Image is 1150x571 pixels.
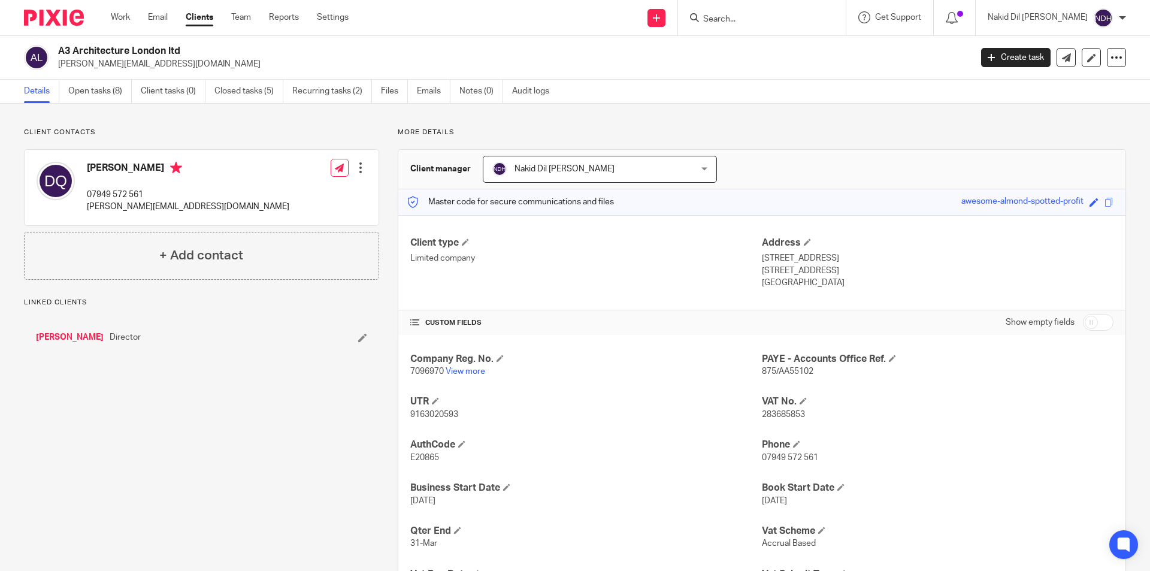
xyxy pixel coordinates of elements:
[446,367,485,376] a: View more
[141,80,205,103] a: Client tasks (0)
[762,410,805,419] span: 283685853
[381,80,408,103] a: Files
[410,482,762,494] h4: Business Start Date
[762,497,787,505] span: [DATE]
[87,189,289,201] p: 07949 572 561
[58,45,782,58] h2: A3 Architecture London ltd
[410,525,762,537] h4: Qter End
[512,80,558,103] a: Audit logs
[410,353,762,365] h4: Company Reg. No.
[981,48,1051,67] a: Create task
[702,14,810,25] input: Search
[762,439,1113,451] h4: Phone
[762,237,1113,249] h4: Address
[410,318,762,328] h4: CUSTOM FIELDS
[410,237,762,249] h4: Client type
[317,11,349,23] a: Settings
[36,331,104,343] a: [PERSON_NAME]
[24,128,379,137] p: Client contacts
[111,11,130,23] a: Work
[24,80,59,103] a: Details
[492,162,507,176] img: svg%3E
[762,525,1113,537] h4: Vat Scheme
[24,298,379,307] p: Linked clients
[762,482,1113,494] h4: Book Start Date
[410,497,435,505] span: [DATE]
[762,252,1113,264] p: [STREET_ADDRESS]
[269,11,299,23] a: Reports
[515,165,615,173] span: Nakid Dil [PERSON_NAME]
[410,367,444,376] span: 7096970
[110,331,141,343] span: Director
[410,439,762,451] h4: AuthCode
[762,265,1113,277] p: [STREET_ADDRESS]
[170,162,182,174] i: Primary
[875,13,921,22] span: Get Support
[410,410,458,419] span: 9163020593
[37,162,75,200] img: svg%3E
[87,201,289,213] p: [PERSON_NAME][EMAIL_ADDRESS][DOMAIN_NAME]
[398,128,1126,137] p: More details
[410,252,762,264] p: Limited company
[24,10,84,26] img: Pixie
[762,353,1113,365] h4: PAYE - Accounts Office Ref.
[410,539,437,548] span: 31-Mar
[988,11,1088,23] p: Nakid Dil [PERSON_NAME]
[762,395,1113,408] h4: VAT No.
[762,454,818,462] span: 07949 572 561
[407,196,614,208] p: Master code for secure communications and files
[58,58,963,70] p: [PERSON_NAME][EMAIL_ADDRESS][DOMAIN_NAME]
[410,163,471,175] h3: Client manager
[762,539,816,548] span: Accrual Based
[186,11,213,23] a: Clients
[762,367,813,376] span: 875/AA55102
[159,246,243,265] h4: + Add contact
[762,277,1113,289] p: [GEOGRAPHIC_DATA]
[24,45,49,70] img: svg%3E
[214,80,283,103] a: Closed tasks (5)
[1094,8,1113,28] img: svg%3E
[961,195,1084,209] div: awesome-almond-spotted-profit
[417,80,450,103] a: Emails
[1006,316,1075,328] label: Show empty fields
[410,395,762,408] h4: UTR
[231,11,251,23] a: Team
[292,80,372,103] a: Recurring tasks (2)
[459,80,503,103] a: Notes (0)
[68,80,132,103] a: Open tasks (8)
[148,11,168,23] a: Email
[410,454,439,462] span: E20865
[87,162,289,177] h4: [PERSON_NAME]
